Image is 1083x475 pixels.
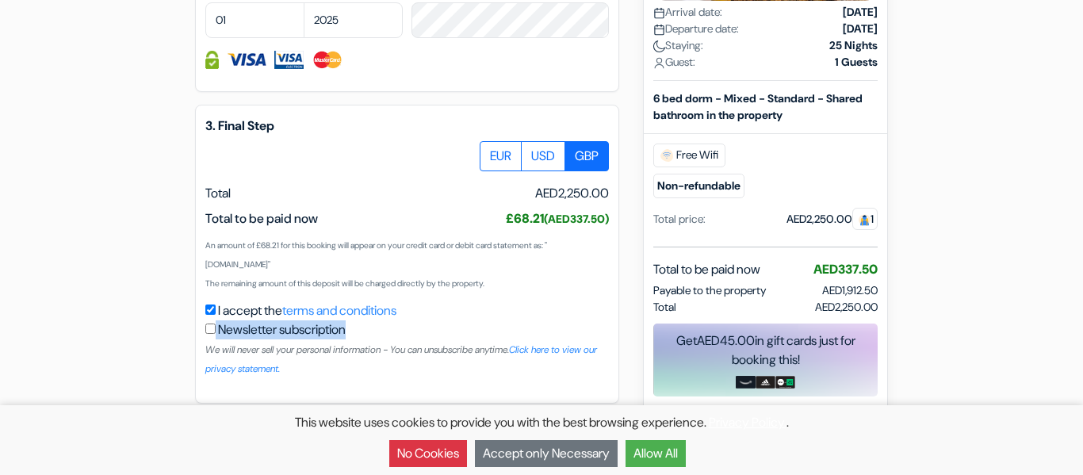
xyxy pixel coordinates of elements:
[312,51,344,69] img: Master Card
[205,240,547,270] small: An amount of £68.21 for this booking will appear on your credit card or debit card statement as: ...
[653,24,665,36] img: calendar.svg
[786,211,878,228] div: AED2,250.00
[544,212,609,226] small: (AED337.50)
[653,91,863,122] b: 6 bed dorm - Mixed - Standard - Shared bathroom in the property
[282,302,396,319] a: terms and conditions
[653,174,744,198] small: Non-refundable
[506,210,609,227] span: £68.21
[653,21,739,37] span: Departure date:
[835,54,878,71] strong: 1 Guests
[653,331,878,370] div: Get in gift cards just for booking this!
[227,51,266,69] img: Visa
[843,21,878,37] strong: [DATE]
[653,37,703,54] span: Staying:
[859,214,871,226] img: guest.svg
[205,185,231,201] span: Total
[218,301,396,320] label: I accept the
[8,413,1075,432] p: This website uses cookies to provide you with the best browsing experience. .
[205,118,609,133] h5: 3. Final Step
[475,440,618,467] button: Accept only Necessary
[697,332,755,349] span: AED45.00
[653,40,665,52] img: moon.svg
[653,54,695,71] span: Guest:
[218,320,346,339] label: Newsletter subscription
[653,4,722,21] span: Arrival date:
[389,440,467,467] button: No Cookies
[775,376,795,389] img: uber-uber-eats-card.png
[653,282,766,299] span: Payable to the property
[480,141,609,171] div: Basic radio toggle button group
[736,376,756,389] img: amazon-card-no-text.png
[205,210,318,227] span: Total to be paid now
[535,184,609,203] span: AED2,250.00
[653,7,665,19] img: calendar.svg
[653,144,725,167] span: Free Wifi
[813,261,878,278] span: AED337.50
[626,440,686,467] button: Allow All
[756,376,775,389] img: adidas-card.png
[480,141,522,171] label: EUR
[205,51,219,69] img: Credit card information fully secured and encrypted
[653,57,665,69] img: user_icon.svg
[653,211,706,228] div: Total price:
[205,278,484,289] small: The remaining amount of this deposit will be charged directly by the property.
[653,299,676,316] span: Total
[822,283,878,297] span: AED1,912.50
[709,414,786,431] a: Privacy Policy.
[815,299,878,316] span: AED2,250.00
[274,51,303,69] img: Visa Electron
[653,260,760,279] span: Total to be paid now
[564,141,609,171] label: GBP
[829,37,878,54] strong: 25 Nights
[843,4,878,21] strong: [DATE]
[852,208,878,230] span: 1
[205,343,597,375] small: We will never sell your personal information - You can unsubscribe anytime.
[521,141,565,171] label: USD
[660,149,673,162] img: free_wifi.svg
